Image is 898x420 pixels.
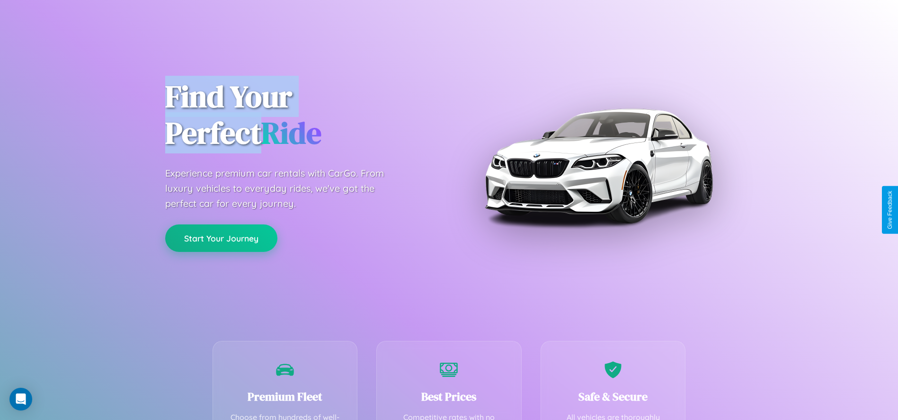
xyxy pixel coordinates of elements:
[391,389,507,404] h3: Best Prices
[887,191,893,229] div: Give Feedback
[227,389,343,404] h3: Premium Fleet
[9,388,32,411] div: Open Intercom Messenger
[480,47,717,284] img: Premium BMW car rental vehicle
[261,112,321,153] span: Ride
[165,224,277,252] button: Start Your Journey
[165,79,435,152] h1: Find Your Perfect
[555,389,671,404] h3: Safe & Secure
[165,166,402,211] p: Experience premium car rentals with CarGo. From luxury vehicles to everyday rides, we've got the ...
